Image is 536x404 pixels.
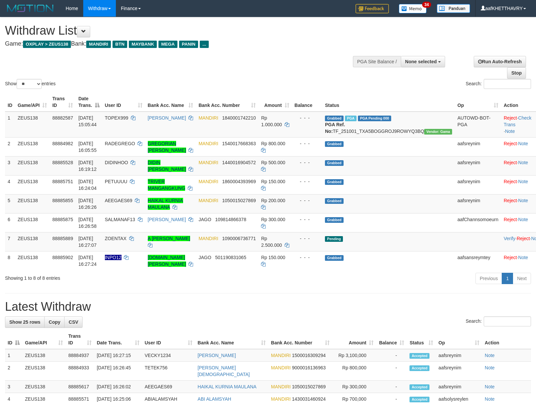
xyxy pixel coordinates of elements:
[105,141,135,146] span: RADEGREGO
[292,384,326,389] span: Copy 1050015027869 to clipboard
[518,217,528,222] a: Note
[504,115,517,121] a: Reject
[295,254,320,261] div: - - -
[332,381,377,393] td: Rp 300,000
[15,194,50,213] td: ZEUS138
[507,67,526,79] a: Stop
[345,116,357,121] span: Marked by aafnoeunsreypich
[198,160,218,165] span: MANDIRI
[376,330,407,349] th: Balance: activate to sort column ascending
[148,179,185,191] a: TRIVER MANGANGKUNG
[52,236,73,241] span: 88885889
[52,141,73,146] span: 88884982
[268,330,332,349] th: Bank Acc. Number: activate to sort column ascending
[504,217,517,222] a: Reject
[222,179,256,184] span: Copy 1860004393969 to clipboard
[5,330,22,349] th: ID: activate to sort column descending
[198,115,218,121] span: MANDIRI
[517,236,530,241] a: Reject
[222,115,256,121] span: Copy 1840001742210 to clipboard
[66,330,94,349] th: Trans ID: activate to sort column ascending
[261,160,285,165] span: Rp 500.000
[485,365,495,370] a: Note
[78,179,97,191] span: [DATE] 16:24:04
[148,141,186,153] a: GREGORIAN [PERSON_NAME]
[271,353,291,358] span: MANDIRI
[332,330,377,349] th: Amount: activate to sort column ascending
[66,362,94,381] td: 88884933
[484,316,531,326] input: Search:
[222,198,256,203] span: Copy 1050015027869 to clipboard
[129,41,157,48] span: MAYBANK
[376,381,407,393] td: -
[332,349,377,362] td: Rp 3,100,000
[66,349,94,362] td: 88884937
[15,213,50,232] td: ZEUS138
[148,217,186,222] a: [PERSON_NAME]
[52,217,73,222] span: 88885875
[22,330,66,349] th: Game/API: activate to sort column ascending
[78,198,97,210] span: [DATE] 16:26:26
[504,115,531,127] a: Check Trans
[455,175,501,194] td: aafsreynim
[356,4,389,13] img: Feedback.jpg
[215,217,246,222] span: Copy 109814866378 to clipboard
[407,330,436,349] th: Status: activate to sort column ascending
[475,273,502,284] a: Previous
[376,349,407,362] td: -
[504,255,517,260] a: Reject
[436,349,482,362] td: aafsreynim
[518,255,528,260] a: Note
[105,160,128,165] span: DIDINHOO
[52,255,73,260] span: 88885902
[105,198,133,203] span: AEEGAES69
[198,255,211,260] span: JAGO
[198,198,218,203] span: MANDIRI
[179,41,198,48] span: PANIN
[52,179,73,184] span: 88885751
[295,178,320,185] div: - - -
[198,179,218,184] span: MANDIRI
[78,217,97,229] span: [DATE] 16:26:58
[94,349,142,362] td: [DATE] 16:27:15
[261,236,282,248] span: Rp 2.500.000
[105,115,129,121] span: TOPEX999
[15,112,50,138] td: ZEUS138
[5,3,56,13] img: MOTION_logo.png
[485,353,495,358] a: Note
[295,159,320,166] div: - - -
[409,384,429,390] span: Accepted
[325,179,344,185] span: Grabbed
[325,217,344,223] span: Grabbed
[261,198,285,203] span: Rp 200.000
[222,141,256,146] span: Copy 1540017668363 to clipboard
[64,316,83,328] a: CSV
[198,236,218,241] span: MANDIRI
[504,198,517,203] a: Reject
[5,300,531,313] h1: Latest Withdraw
[94,381,142,393] td: [DATE] 16:26:02
[158,41,177,48] span: MEGA
[295,216,320,223] div: - - -
[50,93,76,112] th: Trans ID: activate to sort column ascending
[295,140,320,147] div: - - -
[502,273,513,284] a: 1
[325,255,344,261] span: Grabbed
[322,112,455,138] td: TF_251001_TXA5BOGGROJ9ROWYQ3BQ
[474,56,526,67] a: Run Auto-Refresh
[22,381,66,393] td: ZEUS138
[513,273,531,284] a: Next
[358,116,391,121] span: PGA Pending
[9,319,40,325] span: Show 25 rows
[504,179,517,184] a: Reject
[5,251,15,270] td: 8
[102,93,145,112] th: User ID: activate to sort column ascending
[5,349,22,362] td: 1
[261,255,285,260] span: Rp 150.000
[105,236,127,241] span: ZOENTAX
[482,330,531,349] th: Action
[5,381,22,393] td: 3
[86,41,111,48] span: MANDIRI
[52,160,73,165] span: 88885528
[5,24,351,37] h1: Withdraw List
